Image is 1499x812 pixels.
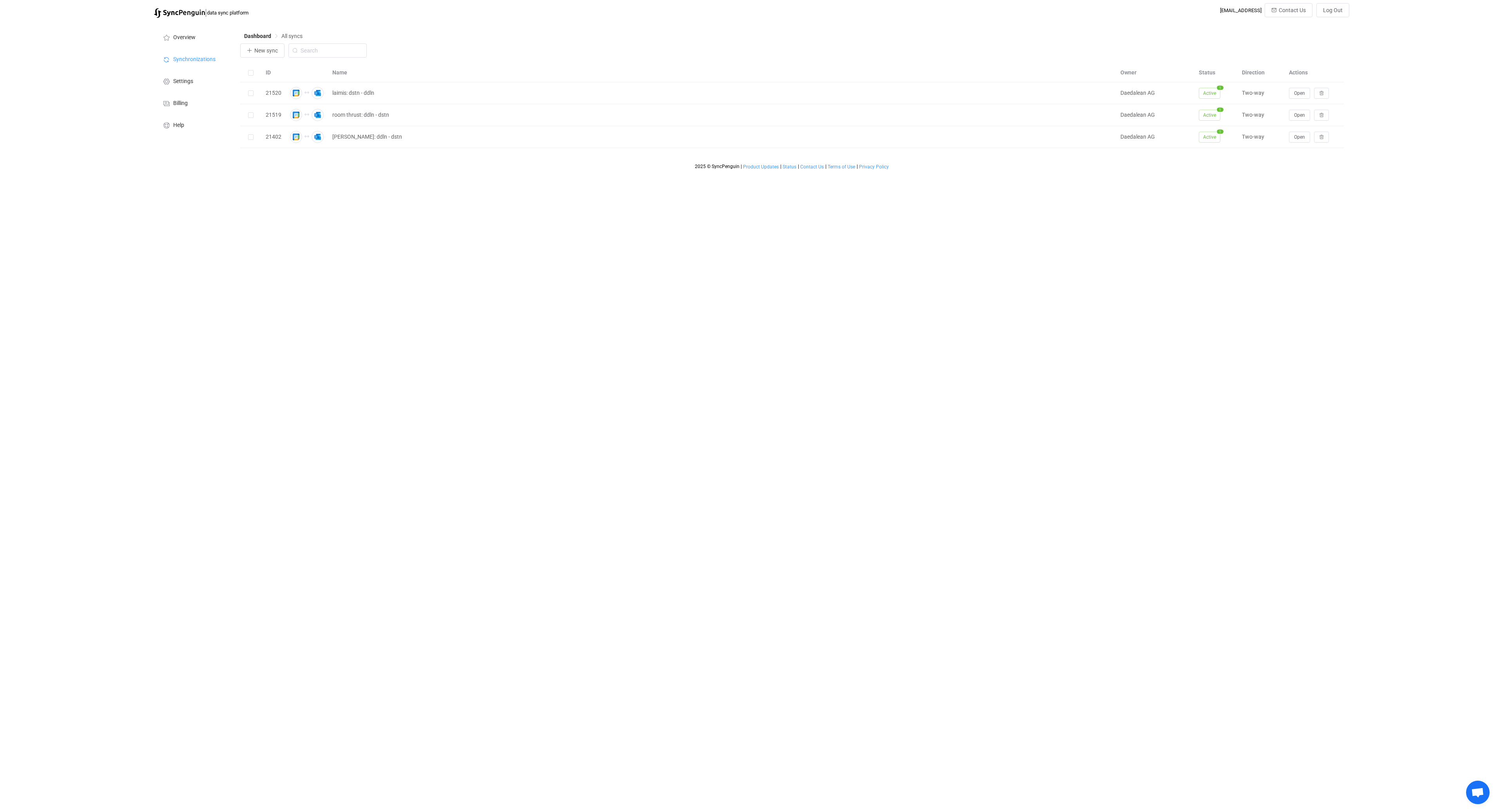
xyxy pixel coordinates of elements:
div: 21519 [262,110,285,119]
a: Synchronizations [154,48,232,70]
span: 1 [1217,85,1223,90]
img: outlook.png [312,131,324,143]
a: Overview [154,26,232,48]
span: Open [1294,90,1305,96]
span: Log Out [1323,7,1343,13]
span: All syncs [281,33,303,39]
div: Open chat [1466,781,1490,804]
span: Billing [173,100,188,107]
span: Privacy Policy [859,164,889,170]
a: Privacy Policy [859,164,889,170]
span: | [857,164,858,169]
span: Active [1199,132,1220,143]
a: Contact Us [800,164,824,170]
span: 1 [1217,129,1223,134]
button: Open [1289,110,1310,121]
span: Terms of Use [828,164,855,170]
span: Product Updates [743,164,779,170]
span: | [741,164,742,169]
div: Actions [1285,68,1344,77]
img: outlook.png [312,109,324,121]
div: Two-way [1238,110,1285,119]
span: Help [173,122,184,128]
span: Status [783,164,796,170]
span: | [798,164,799,169]
a: Billing [154,92,232,114]
span: | [780,164,781,169]
button: Open [1289,132,1310,143]
button: Log Out [1316,3,1349,17]
span: Synchronizations [173,56,216,63]
span: | [825,164,827,169]
span: laimis: dstn - ddln [332,89,374,98]
div: 21520 [262,89,285,98]
span: Overview [173,34,196,41]
button: Open [1289,88,1310,99]
button: New sync [240,43,285,58]
span: New sync [254,47,278,54]
div: ID [262,68,285,77]
button: Contact Us [1265,3,1312,17]
a: Settings [154,70,232,92]
a: |data sync platform [154,7,248,18]
span: Dashboard [244,33,271,39]
div: Two-way [1238,89,1285,98]
div: Status [1195,68,1238,77]
span: [PERSON_NAME]: ddln - dstn [332,132,402,141]
span: 2025 © SyncPenguin [695,164,740,169]
img: syncpenguin.svg [154,8,205,18]
div: Direction [1238,68,1285,77]
div: [EMAIL_ADDRESS] [1220,7,1262,13]
div: Two-way [1238,132,1285,141]
span: 1 [1217,107,1223,112]
a: Status [782,164,797,170]
span: Open [1294,112,1305,118]
a: Terms of Use [827,164,856,170]
span: Active [1199,88,1220,99]
div: Breadcrumb [244,33,303,39]
span: Contact Us [800,164,824,170]
span: Settings [173,78,193,85]
a: Open [1289,134,1310,140]
a: Open [1289,112,1310,118]
span: Daedalean AG [1120,90,1155,96]
a: Help [154,114,232,136]
img: google.png [290,109,302,121]
span: Daedalean AG [1120,112,1155,118]
span: | [205,7,207,18]
div: Name [328,68,1117,77]
span: Active [1199,110,1220,121]
img: google.png [290,87,302,99]
a: Open [1289,90,1310,96]
div: 21402 [262,132,285,141]
span: room thrust: ddln - dstn [332,110,389,119]
span: Open [1294,134,1305,140]
img: outlook.png [312,87,324,99]
span: Contact Us [1279,7,1306,13]
a: Product Updates [743,164,779,170]
div: Owner [1117,68,1195,77]
span: data sync platform [207,10,248,16]
span: Daedalean AG [1120,134,1155,140]
img: google.png [290,131,302,143]
input: Search [288,43,367,58]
